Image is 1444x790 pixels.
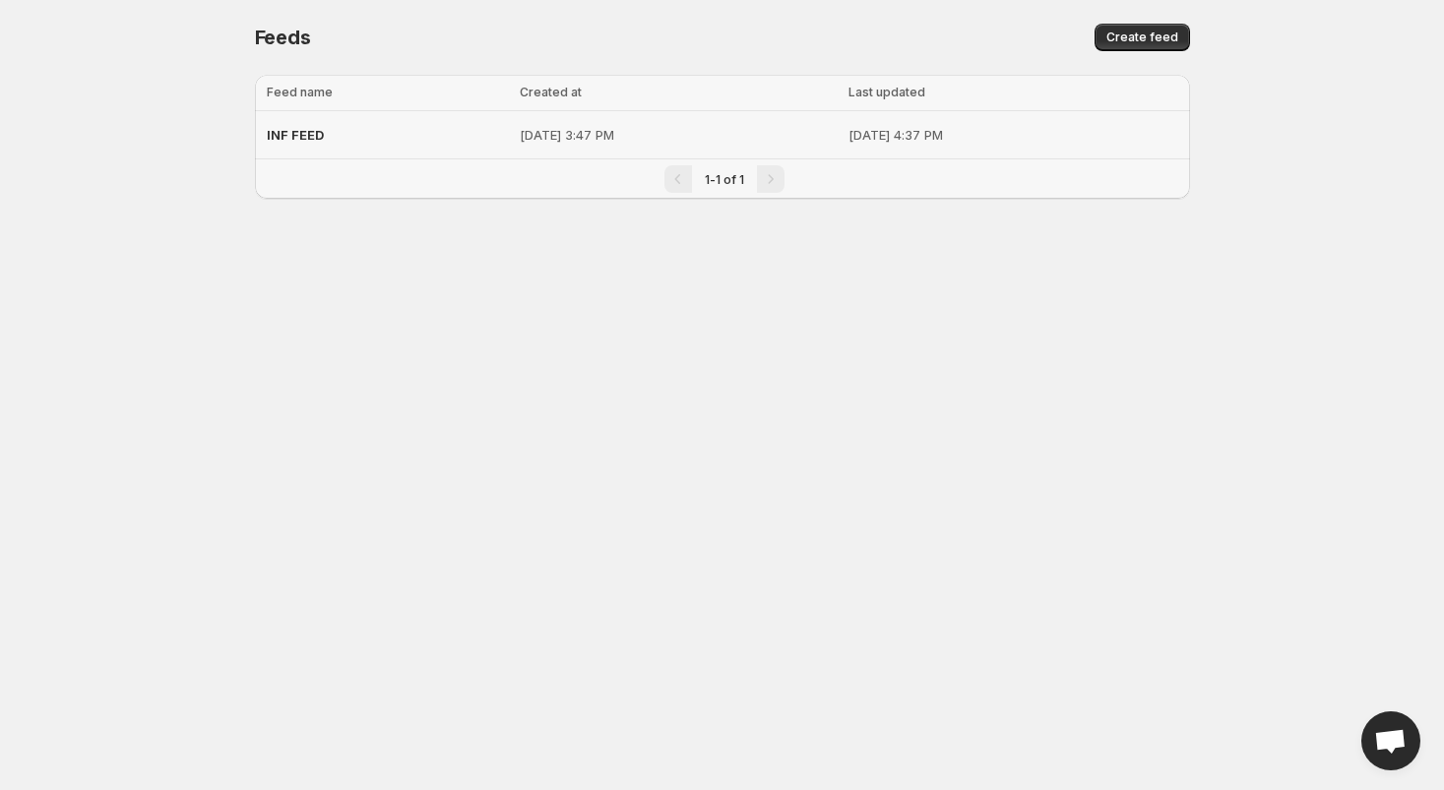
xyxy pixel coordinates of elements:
[520,85,582,99] span: Created at
[520,125,837,145] p: [DATE] 3:47 PM
[848,85,925,99] span: Last updated
[1361,711,1420,770] div: Open chat
[705,172,744,187] span: 1-1 of 1
[267,85,333,99] span: Feed name
[255,26,311,49] span: Feeds
[1106,30,1178,45] span: Create feed
[267,127,324,143] span: INF FEED
[255,158,1190,199] nav: Pagination
[848,125,1178,145] p: [DATE] 4:37 PM
[1095,24,1190,51] button: Create feed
